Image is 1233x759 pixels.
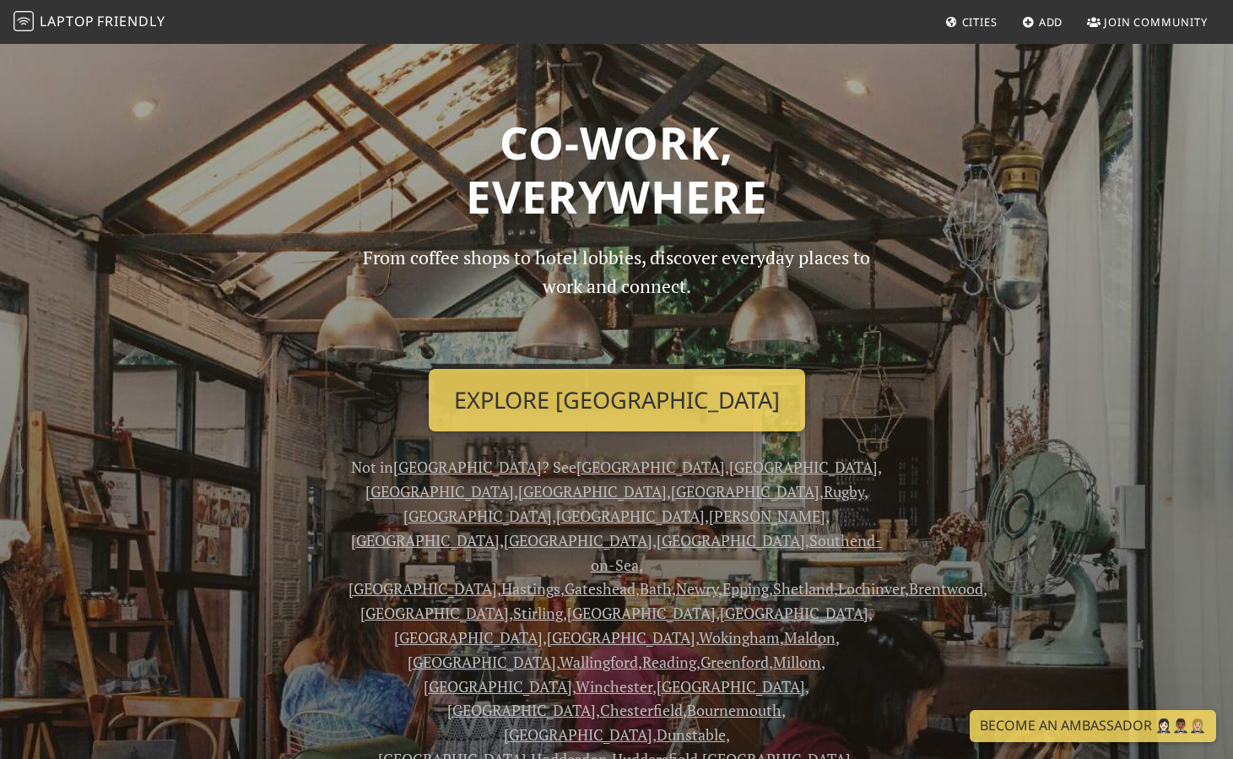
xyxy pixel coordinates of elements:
[567,603,716,623] a: [GEOGRAPHIC_DATA]
[676,578,718,599] a: Newry
[1015,7,1070,37] a: Add
[591,530,883,575] a: Southend-on-Sea
[657,676,805,697] a: [GEOGRAPHIC_DATA]
[394,627,543,648] a: [GEOGRAPHIC_DATA]
[518,481,667,501] a: [GEOGRAPHIC_DATA]
[720,603,868,623] a: [GEOGRAPHIC_DATA]
[513,603,563,623] a: Stirling
[1080,7,1214,37] a: Join Community
[722,578,769,599] a: Epping
[838,578,905,599] a: Lochinver
[14,11,34,31] img: LaptopFriendly
[556,506,705,526] a: [GEOGRAPHIC_DATA]
[14,8,165,37] a: LaptopFriendly LaptopFriendly
[962,14,998,30] span: Cities
[687,700,781,720] a: Bournemouth
[365,481,514,501] a: [GEOGRAPHIC_DATA]
[970,710,1216,742] a: Become an Ambassador 🤵🏻‍♀️🤵🏾‍♂️🤵🏼‍♀️
[97,12,165,30] span: Friendly
[773,652,821,672] a: Millom
[640,578,672,599] a: Bath
[447,700,596,720] a: [GEOGRAPHIC_DATA]
[504,530,652,550] a: [GEOGRAPHIC_DATA]
[393,457,542,477] a: [GEOGRAPHIC_DATA]
[671,481,819,501] a: [GEOGRAPHIC_DATA]
[657,530,805,550] a: [GEOGRAPHIC_DATA]
[1039,14,1063,30] span: Add
[729,457,878,477] a: [GEOGRAPHIC_DATA]
[600,700,683,720] a: Chesterfield
[576,457,725,477] a: [GEOGRAPHIC_DATA]
[1104,14,1208,30] span: Join Community
[70,116,1164,223] h1: Co-work, Everywhere
[40,12,95,30] span: Laptop
[360,603,509,623] a: [GEOGRAPHIC_DATA]
[784,627,836,648] a: Maldon
[547,627,695,648] a: [GEOGRAPHIC_DATA]
[403,506,552,526] a: [GEOGRAPHIC_DATA]
[824,481,864,501] a: Rugby
[565,578,635,599] a: Gateshead
[938,7,1004,37] a: Cities
[560,652,638,672] a: Wallingford
[657,724,726,745] a: Dunstable
[709,506,825,526] a: [PERSON_NAME]
[501,578,560,599] a: Hastings
[408,652,556,672] a: [GEOGRAPHIC_DATA]
[349,243,885,355] p: From coffee shops to hotel lobbies, discover everyday places to work and connect.
[576,676,652,697] a: Winchester
[429,369,805,431] a: Explore [GEOGRAPHIC_DATA]
[424,676,572,697] a: [GEOGRAPHIC_DATA]
[699,627,780,648] a: Wokingham
[700,652,769,672] a: Greenford
[909,578,983,599] a: Brentwood
[349,578,497,599] a: [GEOGRAPHIC_DATA]
[351,530,500,550] a: [GEOGRAPHIC_DATA]
[642,652,696,672] a: Reading
[504,724,652,745] a: [GEOGRAPHIC_DATA]
[773,578,834,599] a: Shetland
